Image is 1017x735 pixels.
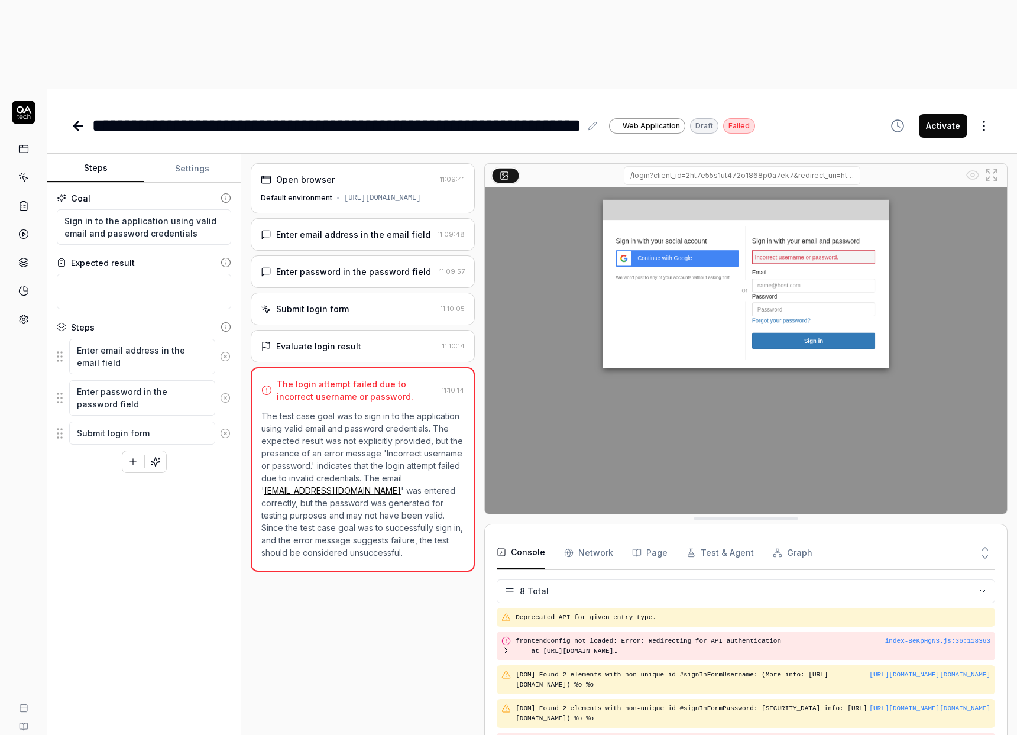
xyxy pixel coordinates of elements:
[516,613,990,623] pre: Deprecated API for given entry type.
[438,230,465,238] time: 11:09:48
[276,228,430,241] div: Enter email address in the email field
[47,154,144,183] button: Steps
[623,121,680,131] span: Web Application
[516,670,990,689] pre: [DOM] Found 2 elements with non-unique id #signInFormUsername: (More info: [URL][DOMAIN_NAME]) %o %o
[485,187,1007,514] img: Screenshot
[261,410,464,559] p: The test case goal was to sign in to the application using valid email and password credentials. ...
[344,193,421,203] div: [URL][DOMAIN_NAME]
[773,536,812,569] button: Graph
[440,175,465,183] time: 11:09:41
[276,265,431,278] div: Enter password in the password field
[516,636,885,656] pre: frontendConfig not loaded: Error: Redirecting for API authentication at [URL][DOMAIN_NAME] at asy...
[264,485,401,496] a: [EMAIL_ADDRESS][DOMAIN_NAME]
[442,386,464,394] time: 11:10:14
[441,305,465,313] time: 11:10:05
[632,536,668,569] button: Page
[885,636,990,646] button: index-BeKpHgN3.js:36:118363
[883,114,912,138] button: View version history
[442,342,465,350] time: 11:10:14
[5,713,42,731] a: Documentation
[261,193,332,203] div: Default environment
[439,267,465,276] time: 11:09:57
[215,386,235,410] button: Remove step
[144,154,241,183] button: Settings
[609,118,685,134] a: Web Application
[516,704,990,723] pre: [DOM] Found 2 elements with non-unique id #signInFormPassword: [SECURITY_DATA] info: [URL][DOMAIN...
[276,340,361,352] div: Evaluate login result
[71,321,95,333] div: Steps
[215,422,235,445] button: Remove step
[71,192,90,205] div: Goal
[723,118,755,134] div: Failed
[215,345,235,368] button: Remove step
[869,704,990,714] button: [URL][DOMAIN_NAME][DOMAIN_NAME]
[276,303,349,315] div: Submit login form
[57,380,231,416] div: Suggestions
[885,636,990,646] div: index-BeKpHgN3.js : 36 : 118363
[690,118,718,134] div: Draft
[919,114,967,138] button: Activate
[982,166,1001,184] button: Open in full screen
[276,173,335,186] div: Open browser
[869,670,990,680] button: [URL][DOMAIN_NAME][DOMAIN_NAME]
[564,536,613,569] button: Network
[686,536,754,569] button: Test & Agent
[5,694,42,713] a: Book a call with us
[57,338,231,375] div: Suggestions
[71,257,135,269] div: Expected result
[57,421,231,446] div: Suggestions
[963,166,982,184] button: Show all interative elements
[497,536,545,569] button: Console
[277,378,437,403] div: The login attempt failed due to incorrect username or password.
